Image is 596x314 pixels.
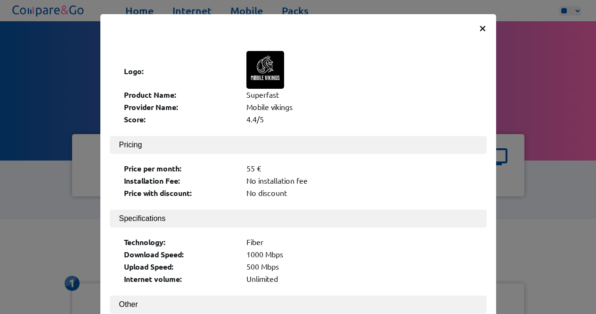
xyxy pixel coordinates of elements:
div: Product Name: [124,90,237,100]
button: Other [110,296,487,314]
div: Price with discount: [124,188,237,198]
div: Unlimited [246,274,473,284]
div: 1000 Mbps [246,249,473,259]
div: Technology: [124,237,237,247]
button: Specifications [110,210,487,228]
div: Internet volume: [124,274,237,284]
div: Provider Name: [124,102,237,112]
div: Installation Fee: [124,176,237,186]
div: 55 € [246,163,473,173]
b: Logo: [124,66,144,76]
div: Mobile vikings [246,102,473,112]
div: Upload Speed: [124,262,237,272]
div: Fiber [246,237,473,247]
button: Pricing [110,136,487,154]
div: No installation fee [246,176,473,186]
span: × [479,19,487,36]
div: 500 Mbps [246,262,473,272]
div: Score: [124,114,237,124]
div: Download Speed: [124,249,237,259]
img: Logo of Mobile vikings [246,51,284,89]
div: Superfast [246,90,473,100]
div: 4.4/5 [246,114,473,124]
div: No discount [246,188,473,198]
div: Price per month: [124,163,237,173]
